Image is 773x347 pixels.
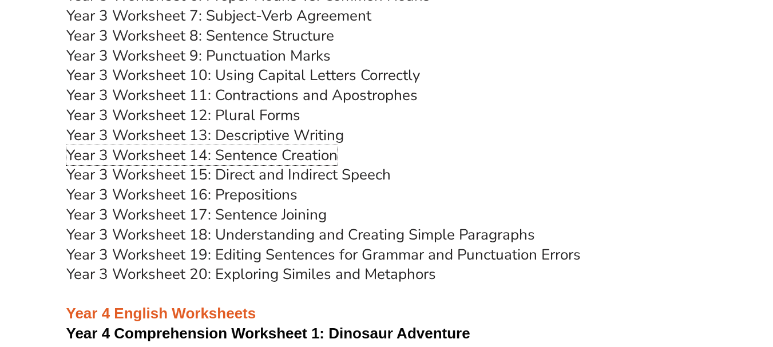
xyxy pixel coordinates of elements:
[66,325,470,342] a: Year 4 Comprehension Worksheet 1: Dinosaur Adventure
[66,85,418,105] a: Year 3 Worksheet 11: Contractions and Apostrophes
[66,105,300,125] a: Year 3 Worksheet 12: Plural Forms
[582,218,773,347] div: 聊天小组件
[66,65,420,85] a: Year 3 Worksheet 10: Using Capital Letters Correctly
[66,245,581,265] a: Year 3 Worksheet 19: Editing Sentences for Grammar and Punctuation Errors
[66,46,331,66] a: Year 3 Worksheet 9: Punctuation Marks
[66,165,391,185] a: Year 3 Worksheet 15: Direct and Indirect Speech
[66,225,535,245] a: Year 3 Worksheet 18: Understanding and Creating Simple Paragraphs
[66,6,371,26] a: Year 3 Worksheet 7: Subject-Verb Agreement
[66,285,707,324] h3: Year 4 English Worksheets
[328,325,470,342] span: Dinosaur Adventure
[66,26,334,46] a: Year 3 Worksheet 8: Sentence Structure
[66,264,436,284] a: Year 3 Worksheet 20: Exploring Similes and Metaphors
[66,205,327,225] a: Year 3 Worksheet 17: Sentence Joining
[582,218,773,347] iframe: Chat Widget
[66,145,338,165] a: Year 3 Worksheet 14: Sentence Creation
[66,125,344,145] a: Year 3 Worksheet 13: Descriptive Writing
[66,325,325,342] span: Year 4 Comprehension Worksheet 1:
[66,185,298,205] a: Year 3 Worksheet 16: Prepositions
